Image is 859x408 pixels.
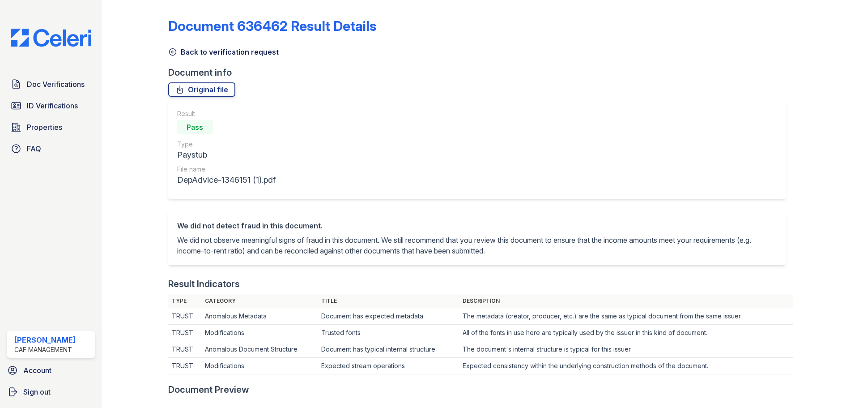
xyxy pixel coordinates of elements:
[459,294,793,308] th: Description
[201,341,318,358] td: Anomalous Document Structure
[14,335,76,345] div: [PERSON_NAME]
[168,47,279,57] a: Back to verification request
[201,308,318,325] td: Anomalous Metadata
[201,325,318,341] td: Modifications
[168,341,202,358] td: TRUST
[168,294,202,308] th: Type
[168,66,793,79] div: Document info
[177,235,777,256] p: We did not observe meaningful signs of fraud in this document. We still recommend that you review...
[168,383,249,396] div: Document Preview
[7,140,95,158] a: FAQ
[168,82,235,97] a: Original file
[27,79,85,90] span: Doc Verifications
[201,358,318,374] td: Modifications
[4,383,98,401] a: Sign out
[7,97,95,115] a: ID Verifications
[27,122,62,133] span: Properties
[459,358,793,374] td: Expected consistency within the underlying construction methods of the document.
[318,308,459,325] td: Document has expected metadata
[168,18,376,34] a: Document 636462 Result Details
[318,341,459,358] td: Document has typical internal structure
[318,294,459,308] th: Title
[14,345,76,354] div: CAF Management
[168,308,202,325] td: TRUST
[459,325,793,341] td: All of the fonts in use here are typically used by the issuer in this kind of document.
[177,174,276,186] div: DepAdvice-1346151 (1).pdf
[27,100,78,111] span: ID Verifications
[177,220,777,231] div: We did not detect fraud in this document.
[168,325,202,341] td: TRUST
[318,358,459,374] td: Expected stream operations
[177,120,213,134] div: Pass
[168,358,202,374] td: TRUST
[177,149,276,161] div: Paystub
[4,29,98,47] img: CE_Logo_Blue-a8612792a0a2168367f1c8372b55b34899dd931a85d93a1a3d3e32e68fde9ad4.png
[7,118,95,136] a: Properties
[4,361,98,379] a: Account
[459,341,793,358] td: The document's internal structure is typical for this issuer.
[7,75,95,93] a: Doc Verifications
[177,165,276,174] div: File name
[168,278,240,290] div: Result Indicators
[177,140,276,149] div: Type
[177,109,276,118] div: Result
[23,387,51,397] span: Sign out
[23,365,51,376] span: Account
[459,308,793,325] td: The metadata (creator, producer, etc.) are the same as typical document from the same issuer.
[318,325,459,341] td: Trusted fonts
[27,143,41,154] span: FAQ
[201,294,318,308] th: Category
